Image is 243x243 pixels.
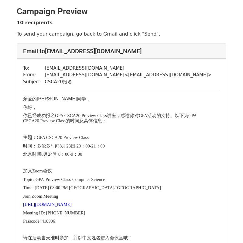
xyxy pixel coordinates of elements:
[45,78,212,85] td: CSCA20报名
[58,152,60,157] span: 8
[23,177,105,182] span: Topic: GPA-Preview Class-Computer Science
[96,144,101,148] span: ：
[23,96,37,101] span: 亲爱的
[23,202,72,207] span: [URL][DOMAIN_NAME]
[23,135,37,140] span: 主题：
[101,144,105,148] span: 00
[53,152,58,157] span: 号
[66,144,71,148] span: 23
[23,202,72,207] a: [URL][DOMAIN_NAME]
[43,168,52,173] span: 会议
[85,144,96,148] span: 00-21
[78,152,82,157] span: 00
[23,219,55,224] span: Passcode: 418906
[32,168,43,173] span: Zoom
[23,65,45,72] td: To:
[23,185,161,190] span: Time: [DATE] 08:00 PM [GEOGRAPHIC_DATA]/[GEOGRAPHIC_DATA]
[45,65,212,72] td: [EMAIL_ADDRESS][DOMAIN_NAME]
[62,144,66,148] span: 月
[17,31,226,37] p: To send your campaign, go back to Gmail and click "Send".
[23,152,41,157] span: 北京时间
[23,113,197,123] span: GPA CSCA20 Preview Class
[147,113,188,118] span: 活动的支持。以下为
[23,194,58,199] span: Join Zoom Meeting
[107,113,139,118] span: 讲座，感谢你对
[81,144,85,148] span: ：
[23,71,45,78] td: From:
[60,144,62,148] span: 8
[17,20,53,26] strong: 10 recipients
[48,152,53,157] span: 24
[23,144,60,148] span: 时间：多伦多时间
[17,6,226,17] h2: Campaign Preview
[77,144,81,148] span: 20
[43,152,48,157] span: 月
[23,78,45,85] td: Subject:
[23,210,85,215] span: Meeting ID: [PHONE_NUMBER]
[65,152,73,157] span: 00-9
[23,235,132,240] span: 请在活动当天准时参加，并以中文姓名进入会议室哦！
[77,96,91,101] span: 同学，
[23,96,220,102] p: [PERSON_NAME]
[23,105,37,110] span: 你好，
[45,71,212,78] td: [EMAIL_ADDRESS][DOMAIN_NAME] < [EMAIL_ADDRESS][DOMAIN_NAME] >
[60,152,65,157] span: ：
[55,113,107,118] span: GPA CSCA20 Preview Class
[23,47,220,55] h4: Email to [EMAIL_ADDRESS][DOMAIN_NAME]
[41,152,43,157] span: 8
[37,135,89,140] span: GPA CSCA20 Preview Class
[23,168,32,173] span: 加入
[139,113,147,118] span: GPA
[23,113,55,118] span: 你已经成功报名
[73,152,78,157] span: ：
[66,118,107,123] span: 的时间及具体信息：
[71,144,77,148] span: 日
